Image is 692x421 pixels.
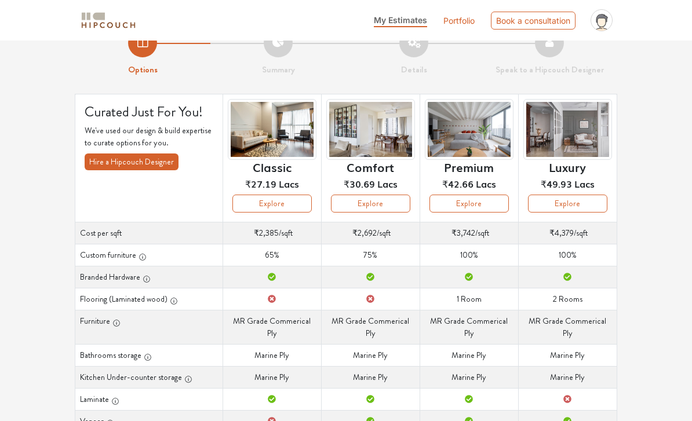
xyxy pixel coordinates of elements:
span: ₹2,385 [254,227,279,239]
h6: Luxury [549,160,586,174]
strong: Speak to a Hipcouch Designer [496,63,604,76]
td: MR Grade Commerical Ply [518,310,617,344]
span: ₹2,692 [352,227,377,239]
span: Lacs [377,177,398,191]
span: My Estimates [374,15,427,25]
button: Explore [331,195,410,213]
td: Marine Ply [321,344,420,366]
h6: Comfort [347,160,394,174]
span: Lacs [574,177,595,191]
td: 75% [321,244,420,266]
th: Bathrooms storage [75,344,223,366]
span: ₹27.19 [245,177,276,191]
span: ₹30.69 [344,177,375,191]
th: Custom furniture [75,244,223,266]
th: Kitchen Under-counter storage [75,366,223,388]
td: MR Grade Commerical Ply [321,310,420,344]
td: MR Grade Commerical Ply [223,310,322,344]
button: Hire a Hipcouch Designer [85,153,179,170]
td: 65% [223,244,322,266]
th: Cost per sqft [75,222,223,244]
td: /sqft [420,222,518,244]
strong: Options [128,63,158,76]
span: ₹3,742 [451,227,475,239]
span: Lacs [279,177,299,191]
td: 100% [518,244,617,266]
strong: Summary [262,63,295,76]
td: /sqft [321,222,420,244]
img: logo-horizontal.svg [79,10,137,31]
td: Marine Ply [518,344,617,366]
strong: Details [401,63,427,76]
span: logo-horizontal.svg [79,8,137,34]
th: Furniture [75,310,223,344]
img: header-preview [228,99,316,160]
button: Explore [528,195,607,213]
span: ₹42.66 [442,177,474,191]
span: Lacs [476,177,496,191]
h4: Curated Just For You! [85,104,213,120]
th: Laminate [75,388,223,410]
td: Marine Ply [223,366,322,388]
td: Marine Ply [518,366,617,388]
td: MR Grade Commerical Ply [420,310,518,344]
td: Marine Ply [420,366,518,388]
p: We've used our design & build expertise to curate options for you. [85,125,213,149]
img: header-preview [425,99,513,160]
button: Explore [429,195,509,213]
td: Marine Ply [223,344,322,366]
td: /sqft [223,222,322,244]
span: ₹49.93 [541,177,572,191]
h6: Classic [253,160,292,174]
th: Flooring (Laminated wood) [75,288,223,310]
td: 2 Rooms [518,288,617,310]
img: header-preview [326,99,415,160]
a: Portfolio [443,14,475,27]
img: header-preview [523,99,612,160]
button: Explore [232,195,312,213]
td: 100% [420,244,518,266]
h6: Premium [444,160,494,174]
div: Book a consultation [491,12,576,30]
td: /sqft [518,222,617,244]
td: Marine Ply [420,344,518,366]
th: Branded Hardware [75,266,223,288]
td: Marine Ply [321,366,420,388]
span: ₹4,379 [549,227,574,239]
td: 1 Room [420,288,518,310]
